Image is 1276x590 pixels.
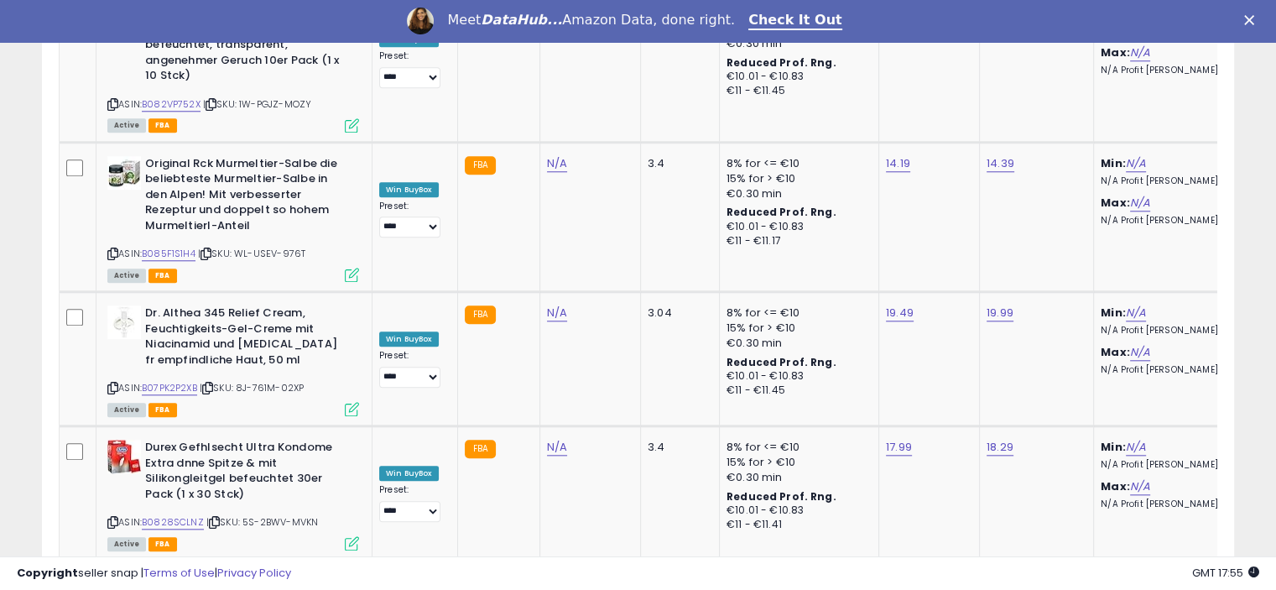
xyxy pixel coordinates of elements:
div: ASIN: [107,6,359,130]
div: 3.4 [648,156,706,171]
b: Reduced Prof. Rng. [727,489,836,504]
a: N/A [1126,305,1146,321]
b: Min: [1101,439,1126,455]
a: 14.39 [987,155,1014,172]
a: N/A [547,439,567,456]
span: | SKU: 5S-2BWV-MVKN [206,515,318,529]
div: Preset: [379,50,445,88]
span: FBA [148,269,177,283]
div: 8% for <= €10 [727,156,866,171]
div: €11 - €11.45 [727,84,866,98]
a: 18.29 [987,439,1013,456]
div: €10.01 - €10.83 [727,70,866,84]
div: 8% for <= €10 [727,440,866,455]
p: N/A Profit [PERSON_NAME] [1101,499,1240,510]
div: €0.30 min [727,186,866,201]
a: N/A [547,305,567,321]
b: Durex Gefhlsecht Ultra Kondome 20% dnnere Kondom-Spitze, befeuchtet, transparent, angenehmer Geru... [145,6,349,88]
a: Privacy Policy [217,565,291,581]
b: Durex Gefhlsecht Ultra Kondome Extra dnne Spitze & mit Silikongleitgel befeuchtet 30er Pack (1 x ... [145,440,349,506]
p: N/A Profit [PERSON_NAME] [1101,364,1240,376]
b: Reduced Prof. Rng. [727,55,836,70]
div: €10.01 - €10.83 [727,369,866,384]
i: DataHub... [481,12,562,28]
div: €0.30 min [727,36,866,51]
b: Reduced Prof. Rng. [727,205,836,219]
div: €10.01 - €10.83 [727,504,866,518]
b: Min: [1101,305,1126,321]
a: N/A [1126,439,1146,456]
b: Max: [1101,344,1130,360]
span: FBA [148,403,177,417]
a: B07PK2P2XB [142,381,197,395]
p: N/A Profit [PERSON_NAME] [1101,325,1240,337]
span: All listings currently available for purchase on Amazon [107,537,146,551]
div: ASIN: [107,156,359,280]
a: 19.49 [886,305,914,321]
div: €10.01 - €10.83 [727,220,866,234]
div: Win BuyBox [379,182,439,197]
strong: Copyright [17,565,78,581]
img: 51jI5pixvzL._SL40_.jpg [107,156,141,190]
b: Min: [1101,155,1126,171]
div: 15% for > €10 [727,171,866,186]
b: Original Rck Murmeltier-Salbe die beliebteste Murmeltier-Salbe in den Alpen! Mit verbesserter Rez... [145,156,349,238]
img: Profile image for Georgie [407,8,434,34]
a: N/A [1126,155,1146,172]
span: All listings currently available for purchase on Amazon [107,403,146,417]
p: N/A Profit [PERSON_NAME] [1101,459,1240,471]
div: Meet Amazon Data, done right. [447,12,735,29]
div: Win BuyBox [379,332,439,347]
small: FBA [465,305,496,324]
span: All listings currently available for purchase on Amazon [107,269,146,283]
a: N/A [1130,195,1150,211]
a: 19.99 [987,305,1013,321]
a: Check It Out [748,12,842,30]
div: Preset: [379,484,445,522]
b: Max: [1101,478,1130,494]
div: Preset: [379,350,445,388]
div: 15% for > €10 [727,455,866,470]
div: Preset: [379,201,445,238]
div: ASIN: [107,305,359,415]
small: FBA [465,440,496,458]
img: 31C1E1+T-wL._SL40_.jpg [107,305,141,339]
b: Dr. Althea 345 Relief Cream, Feuchtigkeits-Gel-Creme mit Niacinamid und [MEDICAL_DATA] fr empfind... [145,305,349,372]
a: B0828SCLNZ [142,515,204,530]
div: 8% for <= €10 [727,305,866,321]
div: seller snap | | [17,566,291,582]
img: 415qlZXg8yL._SL40_.jpg [107,440,141,473]
div: 15% for > €10 [727,321,866,336]
div: Close [1244,15,1261,25]
div: €0.30 min [727,470,866,485]
p: N/A Profit [PERSON_NAME] [1101,215,1240,227]
a: 17.99 [886,439,912,456]
a: N/A [1130,44,1150,61]
span: | SKU: WL-USEV-976T [198,247,305,260]
b: Max: [1101,44,1130,60]
a: Terms of Use [143,565,215,581]
span: | SKU: 8J-761M-02XP [200,381,304,394]
span: 2025-10-12 17:55 GMT [1192,565,1259,581]
div: €11 - €11.45 [727,384,866,398]
span: FBA [148,537,177,551]
a: N/A [1130,344,1150,361]
span: | SKU: 1W-PGJZ-MOZY [203,97,311,111]
div: 3.04 [648,305,706,321]
div: €11 - €11.41 [727,518,866,532]
span: FBA [148,118,177,133]
div: €11 - €11.17 [727,234,866,248]
a: N/A [547,155,567,172]
a: 14.19 [886,155,910,172]
div: Win BuyBox [379,466,439,481]
p: N/A Profit [PERSON_NAME] [1101,65,1240,76]
b: Max: [1101,195,1130,211]
b: Reduced Prof. Rng. [727,355,836,369]
a: N/A [1130,478,1150,495]
span: All listings currently available for purchase on Amazon [107,118,146,133]
p: N/A Profit [PERSON_NAME] [1101,175,1240,187]
a: B085F1S1H4 [142,247,195,261]
div: 3.4 [648,440,706,455]
div: €0.30 min [727,336,866,351]
small: FBA [465,156,496,175]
